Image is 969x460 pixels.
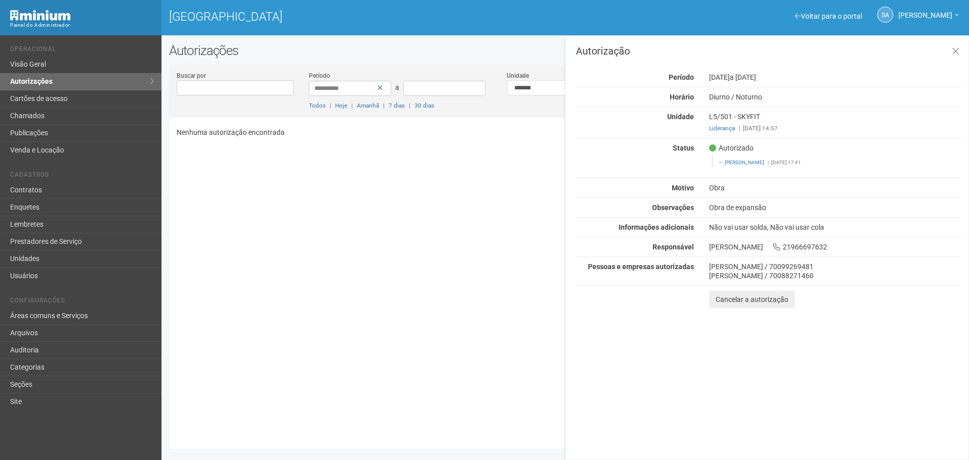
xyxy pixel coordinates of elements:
a: Amanhã [357,102,379,109]
strong: Motivo [672,184,694,192]
span: | [739,125,740,132]
a: Liderança [709,125,735,132]
a: [PERSON_NAME] [898,13,959,21]
footer: [DATE] 17:41 [719,159,955,166]
h2: Autorizações [169,43,961,58]
a: [PERSON_NAME] [725,160,764,165]
div: [PERSON_NAME] / 70099269481 [709,262,961,271]
div: [DATE] [702,73,968,82]
li: Cadastros [10,171,154,182]
strong: Período [669,73,694,81]
a: 7 dias [389,102,405,109]
label: Buscar por [177,71,206,80]
a: Voltar para o portal [795,12,862,20]
img: Minium [10,10,71,21]
div: Obra de expansão [702,203,968,212]
button: Cancelar a autorização [709,291,795,308]
a: SA [877,7,893,23]
span: | [383,102,385,109]
div: [DATE] 14:57 [709,124,961,133]
span: | [351,102,353,109]
div: Não vai usar solda, Não vai usar cola [702,223,968,232]
strong: Status [673,144,694,152]
label: Unidade [507,71,529,80]
span: Autorizado [709,143,753,152]
span: | [409,102,410,109]
h1: [GEOGRAPHIC_DATA] [169,10,558,23]
span: a [DATE] [730,73,756,81]
span: | [768,160,769,165]
span: | [330,102,331,109]
strong: Pessoas e empresas autorizadas [588,263,694,271]
strong: Observações [652,203,694,212]
li: Configurações [10,297,154,308]
div: Obra [702,183,968,192]
a: Hoje [335,102,347,109]
div: L5/501 - SKYFIT [702,112,968,133]
a: 30 dias [414,102,434,109]
li: Operacional [10,45,154,56]
strong: Informações adicionais [619,223,694,231]
p: Nenhuma autorização encontrada [177,128,954,137]
strong: Unidade [667,113,694,121]
h3: Autorização [576,46,961,56]
div: [PERSON_NAME] 21966697632 [702,242,968,251]
div: [PERSON_NAME] / 70088271460 [709,271,961,280]
strong: Responsável [653,243,694,251]
label: Período [309,71,330,80]
a: Todos [309,102,326,109]
strong: Horário [670,93,694,101]
span: Silvio Anjos [898,2,952,19]
span: a [395,83,399,91]
div: Painel do Administrador [10,21,154,30]
div: Diurno / Noturno [702,92,968,101]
